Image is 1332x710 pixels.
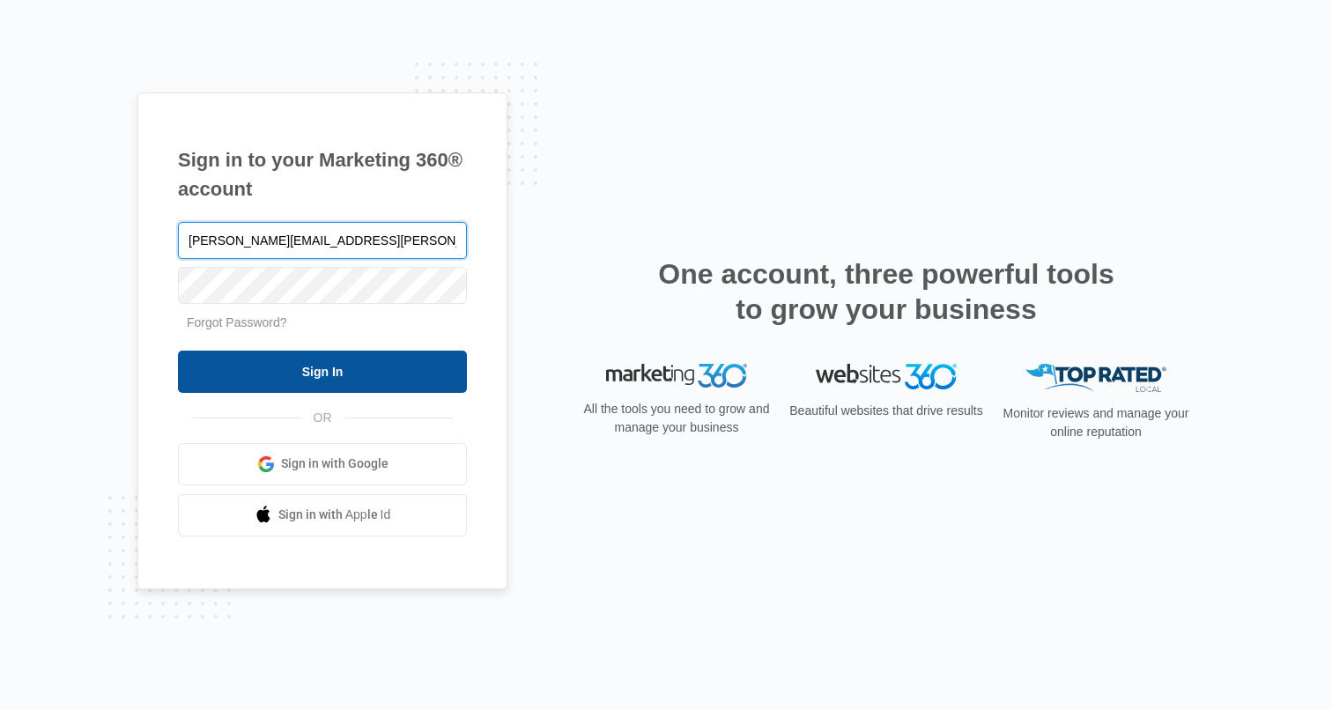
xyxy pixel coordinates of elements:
[178,222,467,259] input: Email
[1025,364,1166,393] img: Top Rated Local
[178,443,467,485] a: Sign in with Google
[178,145,467,203] h1: Sign in to your Marketing 360® account
[301,409,344,427] span: OR
[178,351,467,393] input: Sign In
[997,404,1195,441] p: Monitor reviews and manage your online reputation
[578,400,775,437] p: All the tools you need to grow and manage your business
[653,256,1120,327] h2: One account, three powerful tools to grow your business
[816,364,957,389] img: Websites 360
[278,506,391,524] span: Sign in with Apple Id
[178,494,467,536] a: Sign in with Apple Id
[606,364,747,388] img: Marketing 360
[281,455,388,473] span: Sign in with Google
[187,315,287,329] a: Forgot Password?
[788,402,985,420] p: Beautiful websites that drive results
